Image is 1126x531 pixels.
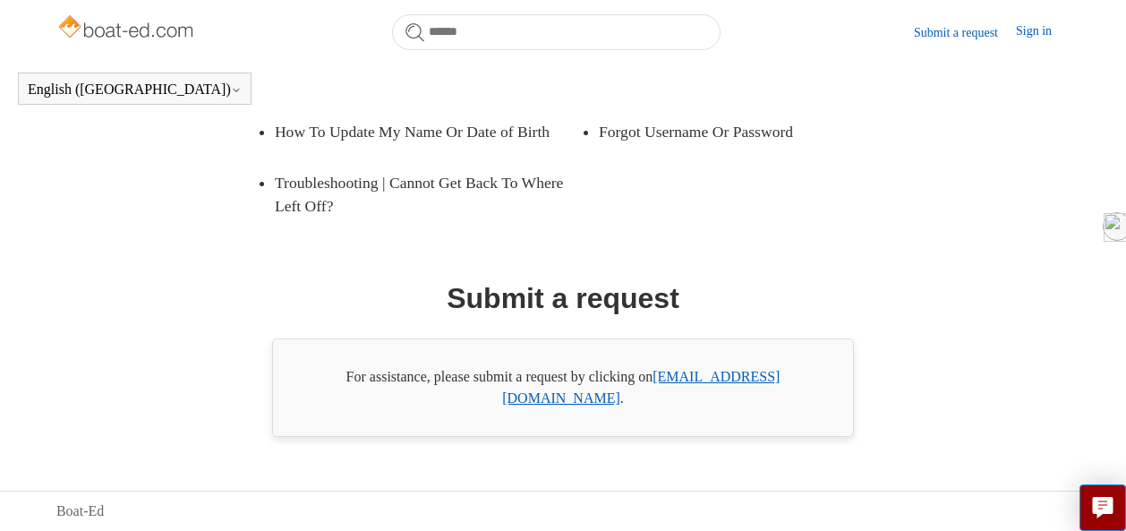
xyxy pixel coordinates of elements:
[272,338,854,437] div: For assistance, please submit a request by clicking on .
[28,81,242,98] button: English ([GEOGRAPHIC_DATA])
[392,14,721,50] input: Search
[275,107,554,157] a: How To Update My Name Or Date of Birth
[1016,21,1070,43] a: Sign in
[56,501,104,522] a: Boat-Ed
[447,277,679,320] h1: Submit a request
[275,158,581,232] a: Troubleshooting | Cannot Get Back To Where Left Off?
[1079,484,1126,531] button: Live chat
[914,23,1016,42] a: Submit a request
[599,107,878,157] a: Forgot Username Or Password
[56,11,199,47] img: Boat-Ed Help Center home page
